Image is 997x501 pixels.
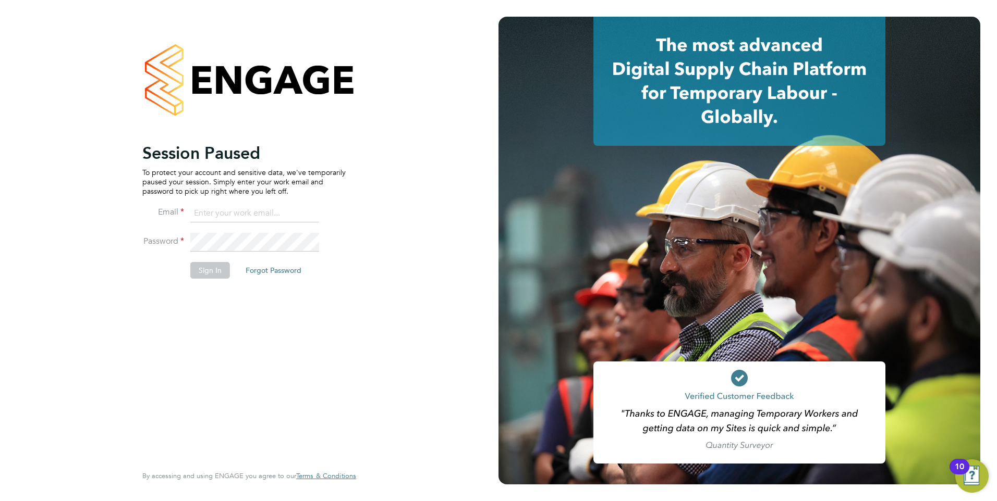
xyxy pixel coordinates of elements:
button: Open Resource Center, 10 new notifications [955,459,989,493]
a: Terms & Conditions [296,472,356,480]
input: Enter your work email... [190,204,319,223]
button: Sign In [190,262,230,279]
button: Forgot Password [237,262,310,279]
label: Password [142,236,184,247]
p: To protect your account and sensitive data, we've temporarily paused your session. Simply enter y... [142,168,346,196]
div: 10 [955,467,964,480]
span: By accessing and using ENGAGE you agree to our [142,471,356,480]
h2: Session Paused [142,143,346,164]
label: Email [142,207,184,218]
